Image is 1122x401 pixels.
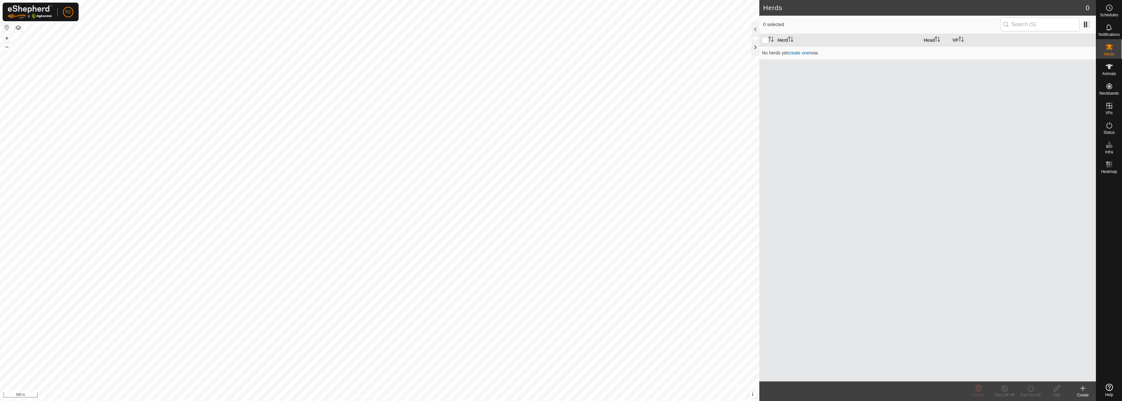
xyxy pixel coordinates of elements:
span: Help [1105,393,1113,397]
span: Neckbands [1099,91,1119,95]
div: Edit [1044,392,1070,398]
span: Infra [1105,150,1113,154]
img: Gallagher Logo [8,5,52,19]
span: R2 [65,8,71,15]
h2: Herds [763,4,1086,12]
p-sorticon: Activate to sort [935,38,940,43]
div: Turn Off VP [992,392,1018,398]
th: VP [950,34,1096,47]
a: Privacy Policy [354,393,378,398]
div: Turn On VP [1018,392,1044,398]
a: Help [1096,381,1122,399]
th: Head [921,34,950,47]
th: Herd [775,34,921,47]
span: Status [1103,131,1114,134]
button: Map Layers [14,24,22,32]
a: create one [788,50,809,55]
p-sorticon: Activate to sort [959,38,964,43]
p-sorticon: Activate to sort [768,38,774,43]
span: i [752,392,753,397]
a: Contact Us [386,393,405,398]
span: Notifications [1099,33,1120,37]
span: Delete [973,393,984,397]
td: No herds yet now. [759,46,1096,59]
span: Heatmap [1101,170,1117,174]
p-sorticon: Activate to sort [788,38,793,43]
span: Herds [1104,52,1114,56]
span: Animals [1102,72,1116,76]
div: Create [1070,392,1096,398]
button: + [3,34,11,42]
button: Reset Map [3,23,11,31]
input: Search (S) [1001,18,1080,31]
span: 0 [1086,3,1089,13]
span: VPs [1105,111,1113,115]
button: i [749,391,756,398]
span: Schedules [1100,13,1118,17]
button: – [3,43,11,51]
span: 0 selected [763,21,1001,28]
